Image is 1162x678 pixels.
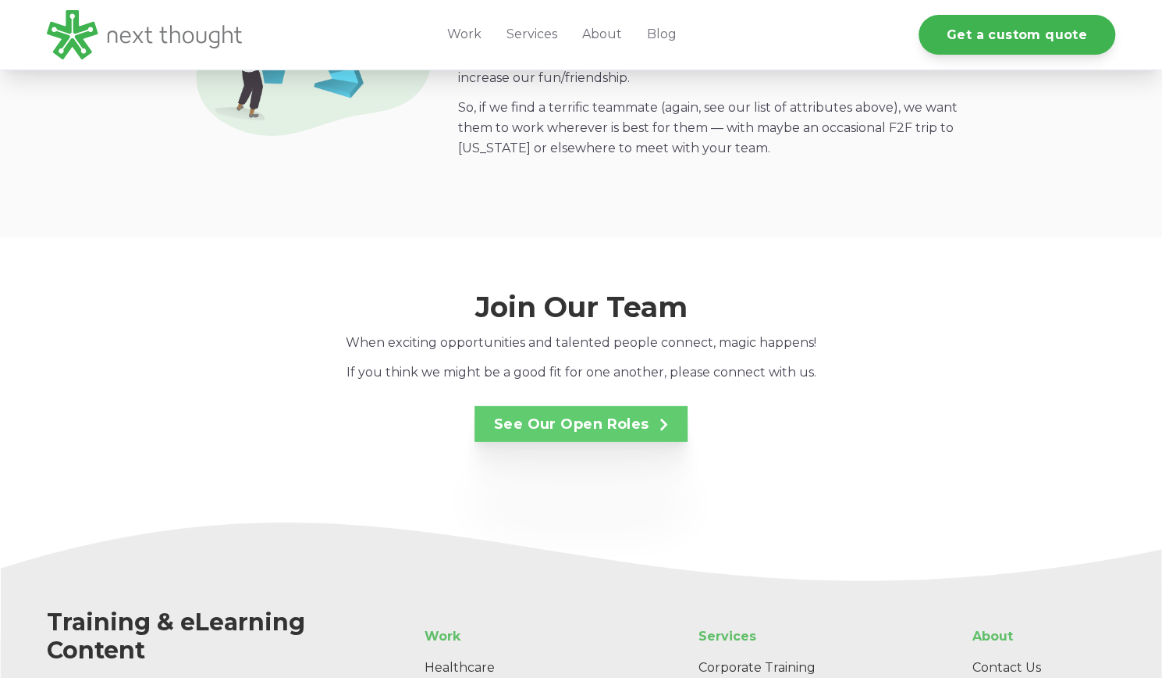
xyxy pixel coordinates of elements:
h2: Join Our Team [168,291,995,323]
a: Work [412,621,646,652]
p: If you think we might be a good fit for one another, please connect with us. [168,362,995,383]
a: See Our Open Roles [474,406,688,442]
p: So, if we find a terrific teammate (again, see our list of attributes above), we want them to wor... [457,98,971,159]
a: About [960,621,1115,652]
span: Training & eLearning Content [47,608,305,665]
p: When exciting opportunities and talented people connect, magic happens! [168,333,995,353]
a: Services [686,621,933,652]
a: Get a custom quote [919,15,1115,55]
img: LG - NextThought Logo [47,10,242,59]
